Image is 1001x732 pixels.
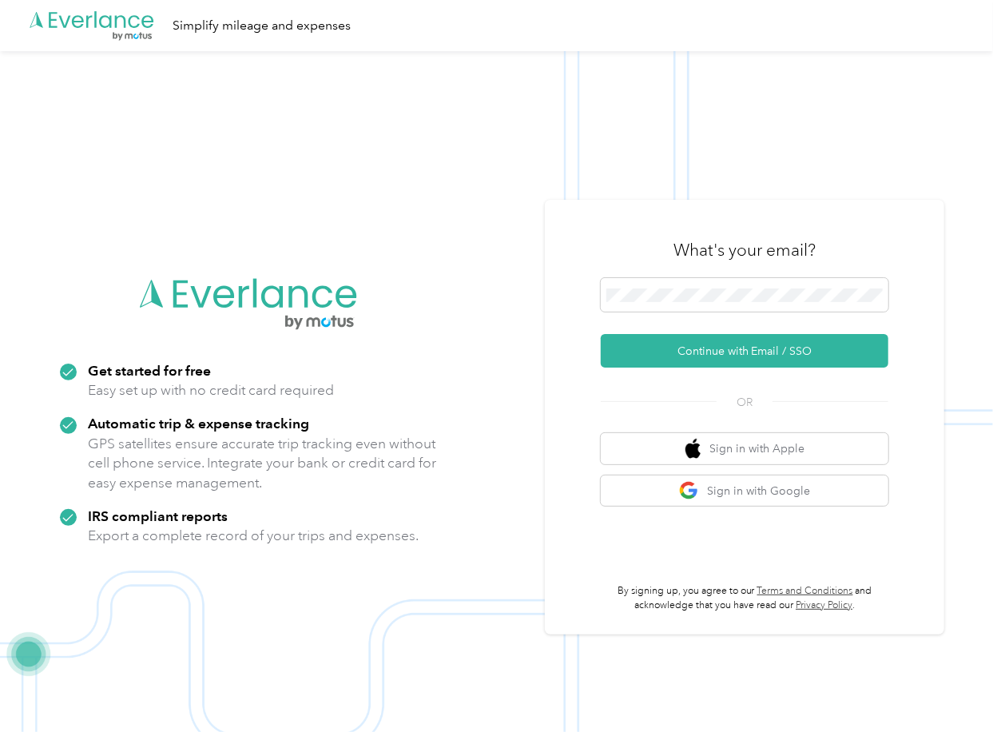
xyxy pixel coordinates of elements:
[88,526,419,546] p: Export a complete record of your trips and expenses.
[601,475,888,507] button: google logoSign in with Google
[601,334,888,368] button: Continue with Email / SSO
[717,394,773,411] span: OR
[88,434,437,493] p: GPS satellites ensure accurate trip tracking even without cell phone service. Integrate your bank...
[88,415,309,432] strong: Automatic trip & expense tracking
[601,433,888,464] button: apple logoSign in with Apple
[88,362,211,379] strong: Get started for free
[685,439,701,459] img: apple logo
[679,481,699,501] img: google logo
[173,16,351,36] div: Simplify mileage and expenses
[88,380,334,400] p: Easy set up with no credit card required
[796,599,852,611] a: Privacy Policy
[757,585,853,597] a: Terms and Conditions
[673,239,816,261] h3: What's your email?
[601,584,888,612] p: By signing up, you agree to our and acknowledge that you have read our .
[88,507,228,524] strong: IRS compliant reports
